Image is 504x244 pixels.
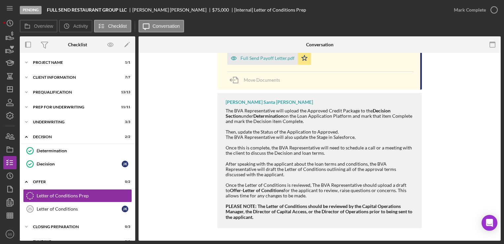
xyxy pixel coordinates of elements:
button: Activity [59,20,92,32]
div: 1 / 1 [118,61,130,64]
button: Move Documents [227,72,287,88]
strong: Decision Section [226,108,391,119]
div: Full Send Payoff Letter.pdf [240,56,295,61]
label: Conversation [153,23,180,29]
div: 2 / 2 [118,135,130,139]
div: Client Information [33,75,114,79]
div: Determination [37,148,132,153]
span: Move Documents [244,77,280,83]
div: Decision [33,135,114,139]
strong: Determination [253,113,283,119]
div: 0 / 3 [118,225,130,229]
div: 0 / 1 [118,240,130,244]
div: Open Intercom Messenger [482,215,497,231]
div: Prequalification [33,90,114,94]
div: 13 / 13 [118,90,130,94]
label: Overview [34,23,53,29]
div: Once the Letter of Conditions is reviewed, The BVA Representative should upload a draft to for th... [226,183,415,198]
div: Offer [33,180,114,184]
button: Full Send Payoff Letter.pdf [227,52,311,65]
div: Letter of Conditions Prep [37,193,132,198]
div: The BVA Representative will upload the Approved Credit Package to the under on the Loan Applicati... [226,108,415,124]
div: Closing Preparation [33,225,114,229]
div: Then, update the Status of the Application to Approved. The BVA Representative will also update t... [226,129,415,140]
div: Pending [20,6,42,14]
div: Checklist [68,42,87,47]
div: Decision [37,161,122,167]
strong: PLEASE NOTE: The Letter of Conditions should be reviewed by the Capital Operations Manager, the D... [226,203,412,220]
label: Activity [73,23,88,29]
div: Mark Complete [454,3,486,17]
div: Conversation [306,42,333,47]
a: 25Letter of ConditionsJK [23,202,132,216]
button: Checklist [94,20,131,32]
b: FULL SEND RESTAURANT GROUP LLC [47,7,127,13]
div: [PERSON_NAME] [PERSON_NAME] [132,7,212,13]
div: Funding [33,240,114,244]
div: Underwriting [33,120,114,124]
button: Conversation [139,20,184,32]
a: Letter of Conditions Prep [23,189,132,202]
a: DecisionJK [23,157,132,171]
div: 0 / 2 [118,180,130,184]
a: Determination [23,144,132,157]
strong: Offer-Letter of Conditions [230,187,284,193]
label: Checklist [108,23,127,29]
div: 7 / 7 [118,75,130,79]
button: SS [3,227,16,241]
div: [PERSON_NAME] Santa [PERSON_NAME] [226,100,313,105]
div: Prep for Underwriting [33,105,114,109]
div: Once this is complete, the BVA Representative will need to schedule a call or a meeting with the ... [226,145,415,156]
span: $75,000 [212,7,229,13]
div: 11 / 11 [118,105,130,109]
div: J K [122,206,128,212]
div: After speaking with the applicant about the loan terms and conditions, the BVA Representative wil... [226,161,415,177]
tspan: 25 [28,207,32,211]
div: Letter of Conditions [37,206,122,212]
div: [Internal] Letter of Conditions Prep [234,7,306,13]
button: Mark Complete [447,3,501,17]
div: J K [122,161,128,167]
button: Overview [20,20,57,32]
text: SS [8,232,12,236]
div: 3 / 3 [118,120,130,124]
div: Project Name [33,61,114,64]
